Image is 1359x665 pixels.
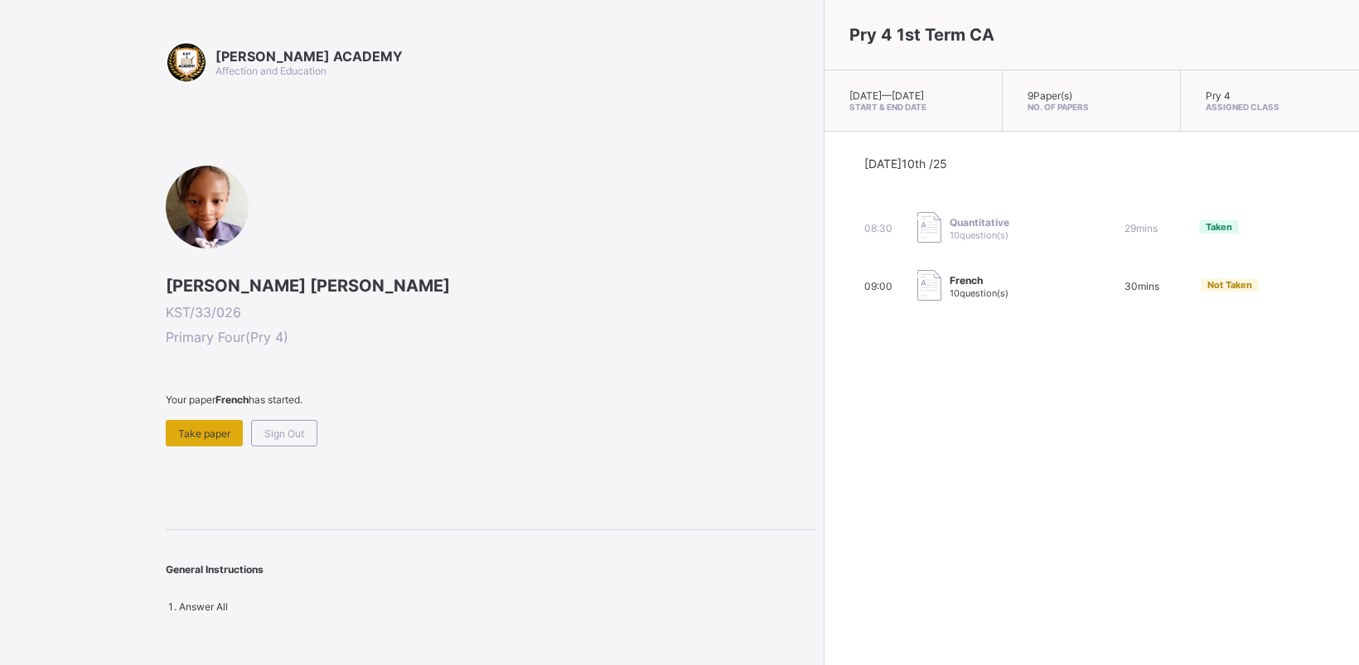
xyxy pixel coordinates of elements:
[215,65,326,77] span: Affection and Education
[864,280,892,292] span: 09:00
[950,287,1008,299] span: 10 question(s)
[264,427,304,440] span: Sign Out
[917,270,941,301] img: take_paper.cd97e1aca70de81545fe8e300f84619e.svg
[950,229,1008,241] span: 10 question(s)
[950,216,1009,229] span: Quantitative
[178,427,230,440] span: Take paper
[1028,102,1155,112] span: No. of Papers
[849,25,994,45] span: Pry 4 1st Term CA
[166,563,264,576] span: General Instructions
[1206,221,1232,233] span: Taken
[1124,222,1158,234] span: 29 mins
[849,89,924,102] span: [DATE] — [DATE]
[179,600,228,613] span: Answer All
[1206,89,1231,102] span: Pry 4
[215,48,403,65] span: [PERSON_NAME] ACADEMY
[1207,279,1252,291] span: Not Taken
[950,274,1008,287] span: French
[849,102,977,112] span: Start & End Date
[917,212,941,243] img: take_paper.cd97e1aca70de81545fe8e300f84619e.svg
[166,393,815,406] span: Your paper has started.
[864,157,947,171] span: [DATE] 10th /25
[166,329,815,345] span: Primary Four ( Pry 4 )
[1206,102,1334,112] span: Assigned Class
[1124,280,1159,292] span: 30 mins
[166,276,815,296] span: [PERSON_NAME] [PERSON_NAME]
[215,393,249,406] b: French
[1028,89,1072,102] span: 9 Paper(s)
[864,222,892,234] span: 08:30
[166,304,815,320] span: KST/33/026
